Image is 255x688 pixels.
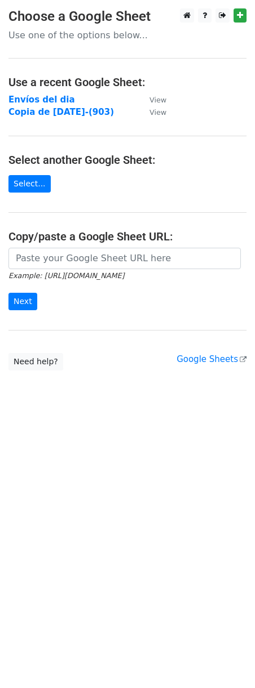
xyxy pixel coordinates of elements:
a: Copia de [DATE]-(903) [8,107,114,117]
h3: Choose a Google Sheet [8,8,247,25]
a: View [138,107,166,117]
small: Example: [URL][DOMAIN_NAME] [8,271,124,280]
a: Google Sheets [177,354,247,364]
div: Widget de chat [199,634,255,688]
small: View [150,108,166,117]
iframe: Chat Widget [199,634,255,688]
h4: Select another Google Sheet: [8,153,247,167]
p: Use one of the options below... [8,29,247,41]
h4: Copy/paste a Google Sheet URL: [8,230,247,243]
a: Select... [8,175,51,193]
a: View [138,95,166,105]
small: View [150,96,166,104]
input: Next [8,293,37,310]
input: Paste your Google Sheet URL here [8,248,241,269]
a: Envíos del dia [8,95,75,105]
h4: Use a recent Google Sheet: [8,75,247,89]
a: Need help? [8,353,63,370]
